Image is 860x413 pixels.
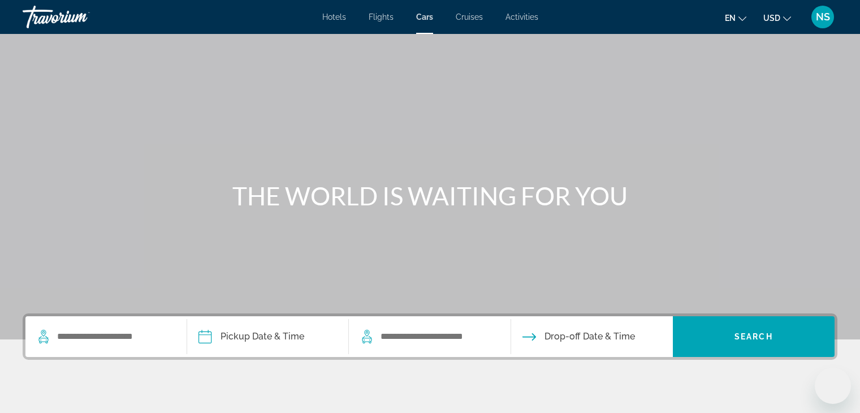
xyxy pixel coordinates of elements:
[198,316,304,357] button: Pickup date
[456,12,483,21] a: Cruises
[218,181,642,210] h1: THE WORLD IS WAITING FOR YOU
[522,316,635,357] button: Drop-off date
[544,329,635,345] span: Drop-off Date & Time
[725,10,746,26] button: Change language
[734,332,773,341] span: Search
[322,12,346,21] a: Hotels
[763,14,780,23] span: USD
[763,10,791,26] button: Change currency
[416,12,433,21] a: Cars
[815,368,851,404] iframe: Button to launch messaging window
[673,316,835,357] button: Search
[725,14,736,23] span: en
[369,12,394,21] a: Flights
[25,316,835,357] div: Search widget
[505,12,538,21] a: Activities
[808,5,837,29] button: User Menu
[816,11,830,23] span: NS
[23,2,136,32] a: Travorium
